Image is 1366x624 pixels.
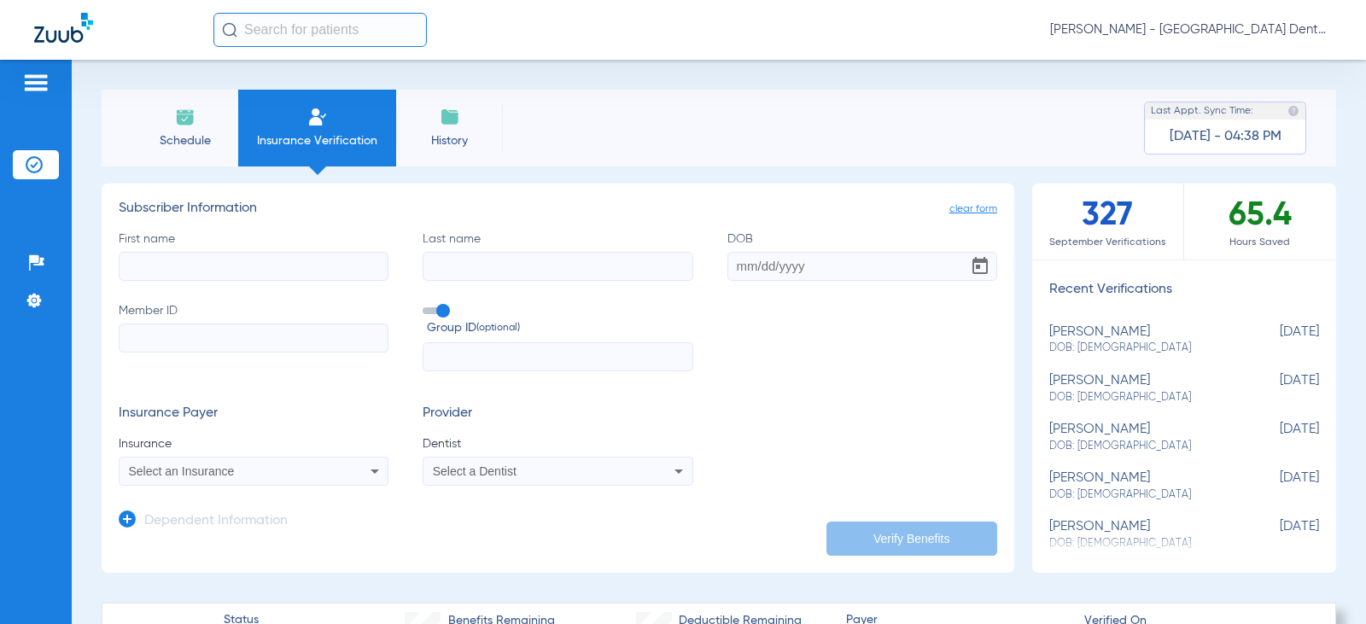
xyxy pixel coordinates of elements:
[1287,105,1299,117] img: last sync help info
[727,230,997,281] label: DOB
[222,22,237,38] img: Search Icon
[1049,373,1234,405] div: [PERSON_NAME]
[440,107,460,127] img: History
[476,319,520,337] small: (optional)
[1049,341,1234,356] span: DOB: [DEMOGRAPHIC_DATA]
[144,132,225,149] span: Schedule
[119,405,388,423] h3: Insurance Payer
[423,252,692,281] input: Last name
[119,252,388,281] input: First name
[1049,324,1234,356] div: [PERSON_NAME]
[1184,234,1336,251] span: Hours Saved
[1234,422,1319,453] span: [DATE]
[409,132,490,149] span: History
[175,107,196,127] img: Schedule
[1049,439,1234,454] span: DOB: [DEMOGRAPHIC_DATA]
[307,107,328,127] img: Manual Insurance Verification
[949,201,997,218] span: clear form
[1234,470,1319,502] span: [DATE]
[251,132,383,149] span: Insurance Verification
[119,302,388,372] label: Member ID
[433,464,517,478] span: Select a Dentist
[826,522,997,556] button: Verify Benefits
[129,464,235,478] span: Select an Insurance
[1151,102,1253,120] span: Last Appt. Sync Time:
[1049,390,1234,405] span: DOB: [DEMOGRAPHIC_DATA]
[119,324,388,353] input: Member ID
[1234,519,1319,551] span: [DATE]
[34,13,93,43] img: Zuub Logo
[423,230,692,281] label: Last name
[144,513,288,530] h3: Dependent Information
[119,230,388,281] label: First name
[427,319,692,337] span: Group ID
[423,405,692,423] h3: Provider
[1050,21,1332,38] span: [PERSON_NAME] - [GEOGRAPHIC_DATA] Dental Care
[1184,184,1336,260] div: 65.4
[1049,519,1234,551] div: [PERSON_NAME]
[1234,373,1319,405] span: [DATE]
[1032,282,1336,299] h3: Recent Verifications
[1234,324,1319,356] span: [DATE]
[22,73,50,93] img: hamburger-icon
[423,435,692,452] span: Dentist
[1032,234,1183,251] span: September Verifications
[1170,128,1281,145] span: [DATE] - 04:38 PM
[1049,470,1234,502] div: [PERSON_NAME]
[119,435,388,452] span: Insurance
[1032,184,1184,260] div: 327
[1049,422,1234,453] div: [PERSON_NAME]
[119,201,997,218] h3: Subscriber Information
[727,252,997,281] input: DOBOpen calendar
[213,13,427,47] input: Search for patients
[1049,487,1234,503] span: DOB: [DEMOGRAPHIC_DATA]
[963,249,997,283] button: Open calendar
